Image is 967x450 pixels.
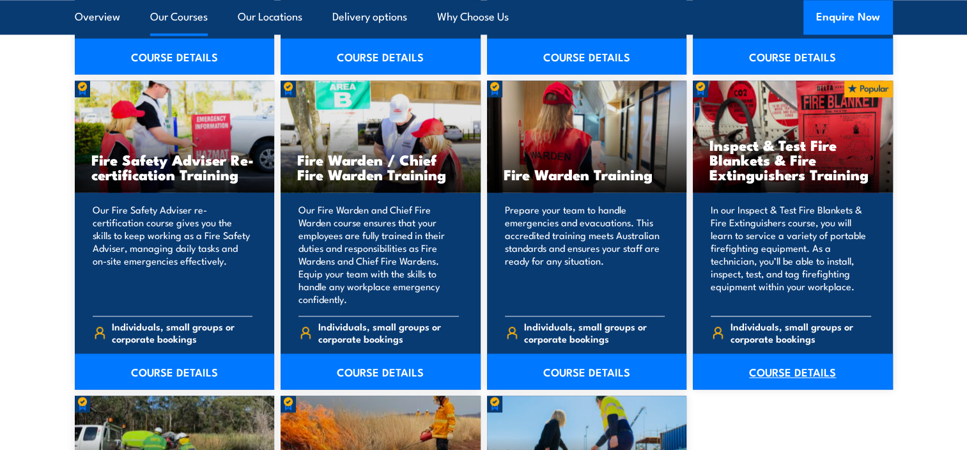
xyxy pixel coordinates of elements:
[75,353,275,389] a: COURSE DETAILS
[91,152,258,182] h3: Fire Safety Adviser Re-certification Training
[693,353,893,389] a: COURSE DETAILS
[318,320,459,345] span: Individuals, small groups or corporate bookings
[505,203,665,306] p: Prepare your team to handle emergencies and evacuations. This accredited training meets Australia...
[93,203,253,306] p: Our Fire Safety Adviser re-certification course gives you the skills to keep working as a Fire Sa...
[75,38,275,74] a: COURSE DETAILS
[298,203,459,306] p: Our Fire Warden and Chief Fire Warden course ensures that your employees are fully trained in the...
[281,38,481,74] a: COURSE DETAILS
[731,320,871,345] span: Individuals, small groups or corporate bookings
[693,38,893,74] a: COURSE DETAILS
[711,203,871,306] p: In our Inspect & Test Fire Blankets & Fire Extinguishers course, you will learn to service a vari...
[487,353,687,389] a: COURSE DETAILS
[297,152,464,182] h3: Fire Warden / Chief Fire Warden Training
[487,38,687,74] a: COURSE DETAILS
[709,137,876,182] h3: Inspect & Test Fire Blankets & Fire Extinguishers Training
[281,353,481,389] a: COURSE DETAILS
[112,320,252,345] span: Individuals, small groups or corporate bookings
[504,167,670,182] h3: Fire Warden Training
[524,320,665,345] span: Individuals, small groups or corporate bookings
